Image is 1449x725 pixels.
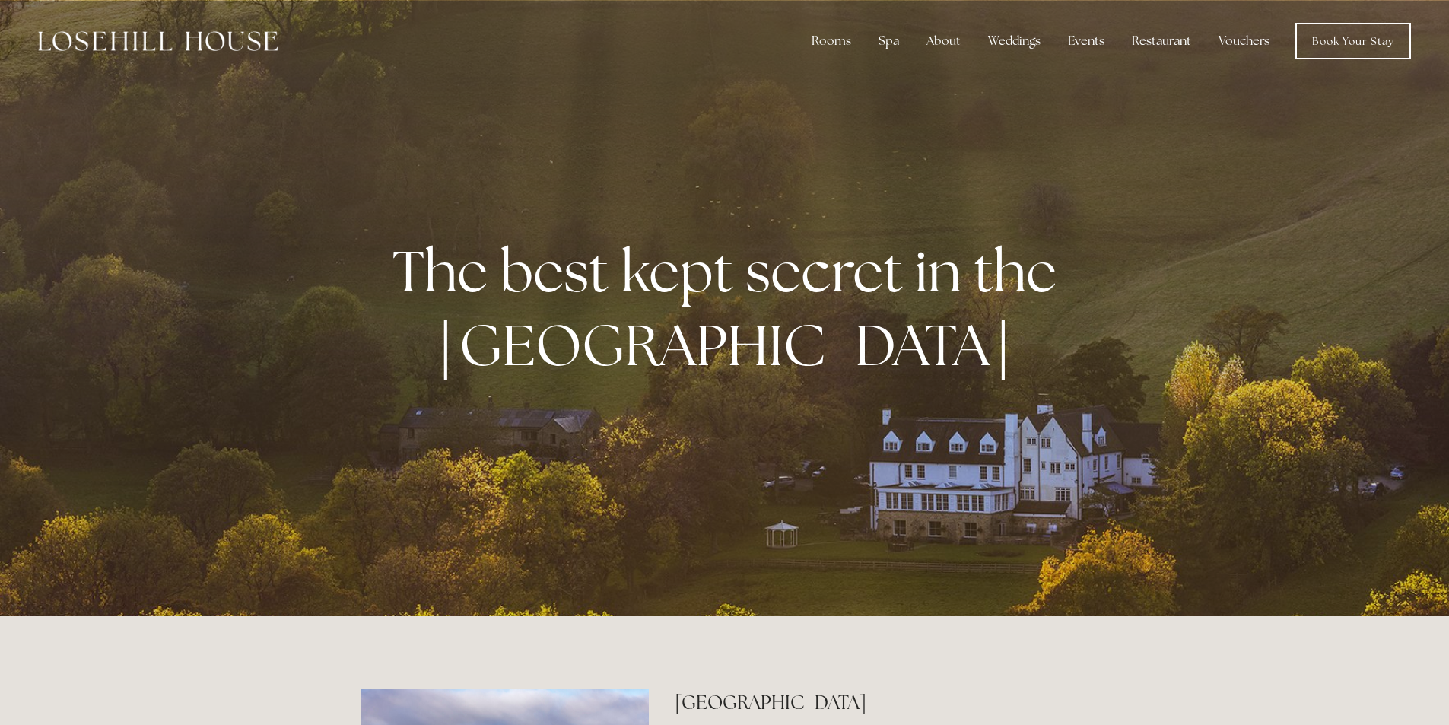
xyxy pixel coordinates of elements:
[976,26,1053,56] div: Weddings
[1120,26,1203,56] div: Restaurant
[799,26,863,56] div: Rooms
[1056,26,1117,56] div: Events
[675,689,1088,716] h2: [GEOGRAPHIC_DATA]
[914,26,973,56] div: About
[1295,23,1411,59] a: Book Your Stay
[866,26,911,56] div: Spa
[1206,26,1282,56] a: Vouchers
[392,234,1069,383] strong: The best kept secret in the [GEOGRAPHIC_DATA]
[38,31,278,51] img: Losehill House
